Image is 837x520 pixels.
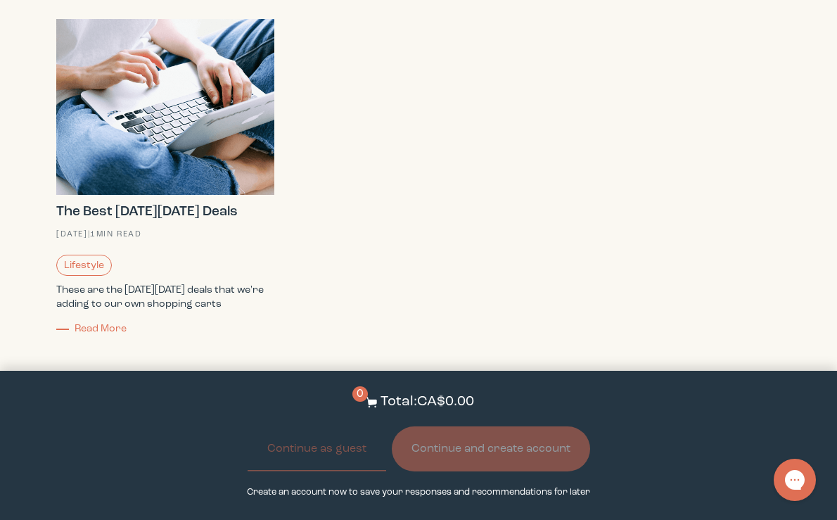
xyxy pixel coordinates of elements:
[381,392,474,412] p: Total: CA$0.00
[248,426,386,471] button: Continue as guest
[56,255,112,276] a: Lifestyle
[75,324,127,334] span: Read More
[56,324,127,334] a: Read More
[352,386,368,402] span: 0
[767,454,823,506] iframe: Gorgias live chat messenger
[56,205,238,219] strong: The Best [DATE][DATE] Deals
[56,229,274,241] div: [DATE] | 1 min read
[56,19,274,195] img: Shop the best Black Friday deals
[56,283,274,311] p: These are the [DATE][DATE] deals that we're adding to our own shopping carts
[247,486,590,499] p: Create an account now to save your responses and recommendations for later
[392,426,590,471] button: Continue and create account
